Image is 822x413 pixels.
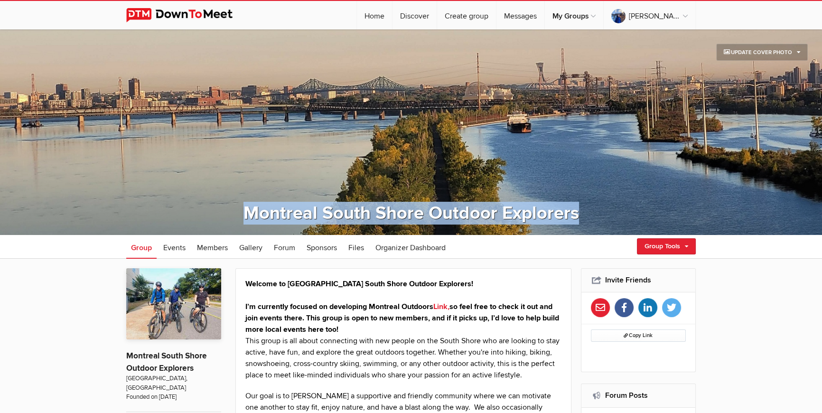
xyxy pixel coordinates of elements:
[591,269,686,291] h2: Invite Friends
[126,8,247,22] img: DownToMeet
[637,238,696,254] a: Group Tools
[126,374,221,393] span: [GEOGRAPHIC_DATA], [GEOGRAPHIC_DATA]
[234,235,267,259] a: Gallery
[197,243,228,253] span: Members
[375,243,446,253] span: Organizer Dashboard
[605,391,648,400] a: Forum Posts
[126,268,221,339] img: Montreal South Shore Outdoor Explorers
[131,243,152,253] span: Group
[437,1,496,29] a: Create group
[245,335,561,381] p: This group is all about connecting with new people on the South Shore who are looking to stay act...
[624,332,653,338] span: Copy Link
[348,243,364,253] span: Files
[496,1,544,29] a: Messages
[302,235,342,259] a: Sponsors
[126,235,157,259] a: Group
[344,235,369,259] a: Files
[239,243,262,253] span: Gallery
[192,235,233,259] a: Members
[163,243,186,253] span: Events
[245,279,473,289] strong: Welcome to [GEOGRAPHIC_DATA] South Shore Outdoor Explorers!
[604,1,695,29] a: [PERSON_NAME]
[591,329,686,342] button: Copy Link
[371,235,450,259] a: Organizer Dashboard
[307,243,337,253] span: Sponsors
[392,1,437,29] a: Discover
[433,302,449,311] a: Link,
[274,243,295,253] span: Forum
[245,302,559,334] strong: I’m currently focused on developing Montreal Outdoors so feel free to check it out and join event...
[357,1,392,29] a: Home
[716,44,808,61] a: Update Cover Photo
[126,393,221,402] span: Founded on [DATE]
[269,235,300,259] a: Forum
[159,235,190,259] a: Events
[545,1,603,29] a: My Groups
